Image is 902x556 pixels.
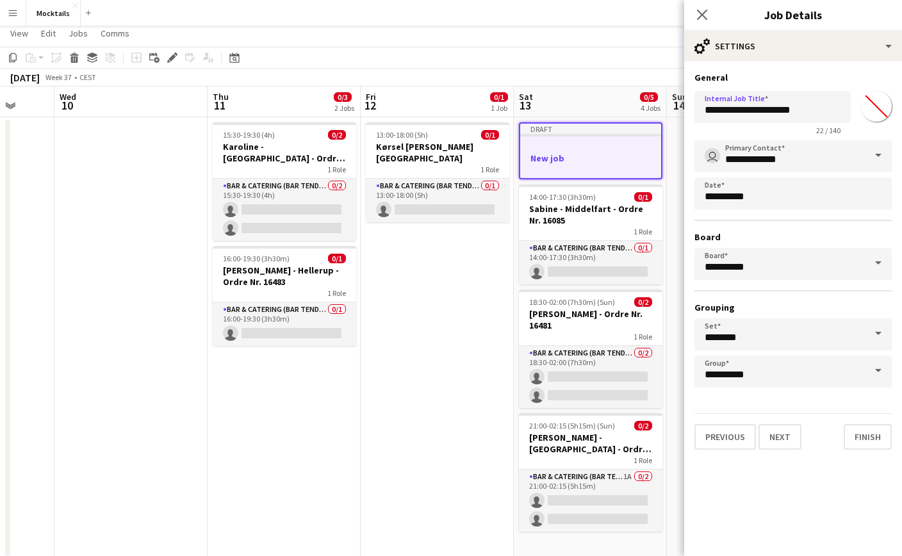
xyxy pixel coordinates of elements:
span: 10 [58,98,76,113]
app-card-role: Bar & Catering (Bar Tender)0/113:00-18:00 (5h) [366,179,509,222]
span: 0/2 [634,297,652,307]
span: Fri [366,91,376,102]
div: Settings [684,31,902,61]
span: Sat [519,91,533,102]
app-job-card: 15:30-19:30 (4h)0/2Karoline - [GEOGRAPHIC_DATA] - Ordre Nr. 165201 RoleBar & Catering (Bar Tender... [213,122,356,241]
span: 0/1 [328,254,346,263]
span: Thu [213,91,229,102]
app-card-role: Bar & Catering (Bar Tender)0/218:30-02:00 (7h30m) [519,346,662,408]
span: 16:00-19:30 (3h30m) [223,254,290,263]
span: 1 Role [634,227,652,236]
span: 0/5 [640,92,658,102]
span: 1 Role [634,332,652,341]
app-card-role: Bar & Catering (Bar Tender)0/114:00-17:30 (3h30m) [519,241,662,284]
app-job-card: 13:00-18:00 (5h)0/1Kørsel [PERSON_NAME] [GEOGRAPHIC_DATA]1 RoleBar & Catering (Bar Tender)0/113:0... [366,122,509,222]
span: 18:30-02:00 (7h30m) (Sun) [529,297,615,307]
button: Mocktails [26,1,81,26]
app-card-role: Bar & Catering (Bar Tender)0/116:00-19:30 (3h30m) [213,302,356,346]
span: 11 [211,98,229,113]
h3: General [694,72,892,83]
span: 0/1 [634,192,652,202]
h3: Karoline - [GEOGRAPHIC_DATA] - Ordre Nr. 16520 [213,141,356,164]
span: Jobs [69,28,88,39]
app-job-card: 14:00-17:30 (3h30m)0/1Sabine - Middelfart - Ordre Nr. 160851 RoleBar & Catering (Bar Tender)0/114... [519,184,662,284]
h3: Board [694,231,892,243]
span: 13 [517,98,533,113]
button: Next [758,424,801,450]
app-job-card: 16:00-19:30 (3h30m)0/1[PERSON_NAME] - Hellerup - Ordre Nr. 164831 RoleBar & Catering (Bar Tender)... [213,246,356,346]
span: 21:00-02:15 (5h15m) (Sun) [529,421,615,430]
div: 2 Jobs [334,103,354,113]
a: Comms [95,25,135,42]
a: View [5,25,33,42]
h3: [PERSON_NAME] - Ordre Nr. 16481 [519,308,662,331]
span: 13:00-18:00 (5h) [376,130,428,140]
h3: [PERSON_NAME] - Hellerup - Ordre Nr. 16483 [213,265,356,288]
a: Edit [36,25,61,42]
app-card-role: Bar & Catering (Bar Tender)0/215:30-19:30 (4h) [213,179,356,241]
span: 0/3 [334,92,352,102]
h3: Sabine - Middelfart - Ordre Nr. 16085 [519,203,662,226]
button: Previous [694,424,756,450]
h3: Job Details [684,6,902,23]
span: 0/2 [328,130,346,140]
app-card-role: Bar & Catering (Bar Tender)1A0/221:00-02:15 (5h15m) [519,470,662,532]
span: 1 Role [480,165,499,174]
div: 1 Job [491,103,507,113]
span: Comms [101,28,129,39]
button: Finish [844,424,892,450]
span: Wed [60,91,76,102]
span: 12 [364,98,376,113]
app-job-card: 21:00-02:15 (5h15m) (Sun)0/2[PERSON_NAME] - [GEOGRAPHIC_DATA] - Ordre Nr. 164891 RoleBar & Cateri... [519,413,662,532]
span: View [10,28,28,39]
span: 1 Role [327,288,346,298]
h3: New job [520,152,661,164]
h3: [PERSON_NAME] - [GEOGRAPHIC_DATA] - Ordre Nr. 16489 [519,432,662,455]
h3: Grouping [694,302,892,313]
span: Week 37 [42,72,74,82]
app-job-card: 18:30-02:00 (7h30m) (Sun)0/2[PERSON_NAME] - Ordre Nr. 164811 RoleBar & Catering (Bar Tender)0/218... [519,290,662,408]
div: 4 Jobs [641,103,660,113]
app-job-card: DraftNew job [519,122,662,179]
span: 1 Role [327,165,346,174]
span: 14:00-17:30 (3h30m) [529,192,596,202]
span: 14 [670,98,687,113]
span: 0/1 [481,130,499,140]
span: 22 / 140 [806,126,851,135]
span: 0/2 [634,421,652,430]
div: CEST [79,72,96,82]
span: 1 Role [634,455,652,465]
span: 15:30-19:30 (4h) [223,130,275,140]
div: Draft [520,124,661,134]
span: Edit [41,28,56,39]
span: 0/1 [490,92,508,102]
a: Jobs [63,25,93,42]
div: [DATE] [10,71,40,84]
h3: Kørsel [PERSON_NAME] [GEOGRAPHIC_DATA] [366,141,509,164]
span: Sun [672,91,687,102]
